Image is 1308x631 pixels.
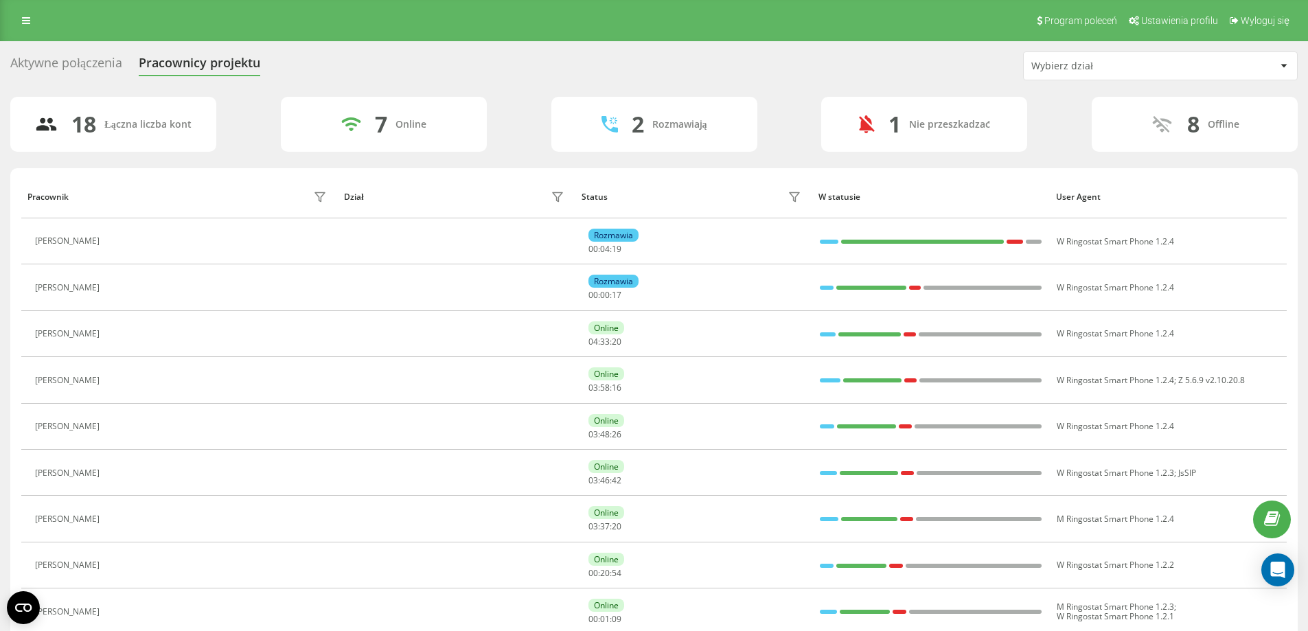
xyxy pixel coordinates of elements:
[612,382,621,393] span: 16
[1057,236,1174,247] span: W Ringostat Smart Phone 1.2.4
[652,119,707,130] div: Rozmawiają
[582,192,608,202] div: Status
[35,514,103,524] div: [PERSON_NAME]
[600,243,610,255] span: 04
[588,367,624,380] div: Online
[612,336,621,347] span: 20
[1241,15,1289,26] span: Wyloguj się
[588,244,621,254] div: : :
[1056,192,1281,202] div: User Agent
[1178,374,1245,386] span: Z 5.6.9 v2.10.20.8
[909,119,990,130] div: Nie przeszkadzać
[139,56,260,77] div: Pracownicy projektu
[1187,111,1200,137] div: 8
[27,192,69,202] div: Pracownik
[35,560,103,570] div: [PERSON_NAME]
[588,428,598,440] span: 03
[588,243,598,255] span: 00
[588,383,621,393] div: : :
[588,613,598,625] span: 00
[588,337,621,347] div: : :
[612,428,621,440] span: 26
[1044,15,1117,26] span: Program poleceń
[588,336,598,347] span: 04
[1057,374,1174,386] span: W Ringostat Smart Phone 1.2.4
[600,428,610,440] span: 48
[888,111,901,137] div: 1
[35,422,103,431] div: [PERSON_NAME]
[588,289,598,301] span: 00
[104,119,191,130] div: Łączna liczba kont
[612,243,621,255] span: 19
[1057,420,1174,432] span: W Ringostat Smart Phone 1.2.4
[588,522,621,531] div: : :
[612,567,621,579] span: 54
[35,607,103,617] div: [PERSON_NAME]
[588,553,624,566] div: Online
[1208,119,1239,130] div: Offline
[588,229,639,242] div: Rozmawia
[1057,282,1174,293] span: W Ringostat Smart Phone 1.2.4
[600,567,610,579] span: 20
[612,613,621,625] span: 09
[588,430,621,439] div: : :
[35,236,103,246] div: [PERSON_NAME]
[395,119,426,130] div: Online
[588,321,624,334] div: Online
[588,474,598,486] span: 03
[632,111,644,137] div: 2
[588,520,598,532] span: 03
[600,613,610,625] span: 01
[35,376,103,385] div: [PERSON_NAME]
[612,474,621,486] span: 42
[600,289,610,301] span: 00
[344,192,363,202] div: Dział
[7,591,40,624] button: Open CMP widget
[588,615,621,624] div: : :
[10,56,122,77] div: Aktywne połączenia
[1261,553,1294,586] div: Open Intercom Messenger
[600,336,610,347] span: 33
[588,567,598,579] span: 00
[588,290,621,300] div: : :
[1057,601,1174,612] span: M Ringostat Smart Phone 1.2.3
[35,329,103,339] div: [PERSON_NAME]
[588,599,624,612] div: Online
[818,192,1043,202] div: W statusie
[588,506,624,519] div: Online
[375,111,387,137] div: 7
[588,382,598,393] span: 03
[600,474,610,486] span: 46
[588,569,621,578] div: : :
[1031,60,1195,72] div: Wybierz dział
[612,520,621,532] span: 20
[600,382,610,393] span: 58
[612,289,621,301] span: 17
[588,460,624,473] div: Online
[600,520,610,532] span: 37
[588,476,621,485] div: : :
[1057,559,1174,571] span: W Ringostat Smart Phone 1.2.2
[35,283,103,292] div: [PERSON_NAME]
[71,111,96,137] div: 18
[35,468,103,478] div: [PERSON_NAME]
[1057,513,1174,525] span: M Ringostat Smart Phone 1.2.4
[1057,328,1174,339] span: W Ringostat Smart Phone 1.2.4
[1057,610,1174,622] span: W Ringostat Smart Phone 1.2.1
[1141,15,1218,26] span: Ustawienia profilu
[588,275,639,288] div: Rozmawia
[1178,467,1196,479] span: JsSIP
[1057,467,1174,479] span: W Ringostat Smart Phone 1.2.3
[588,414,624,427] div: Online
